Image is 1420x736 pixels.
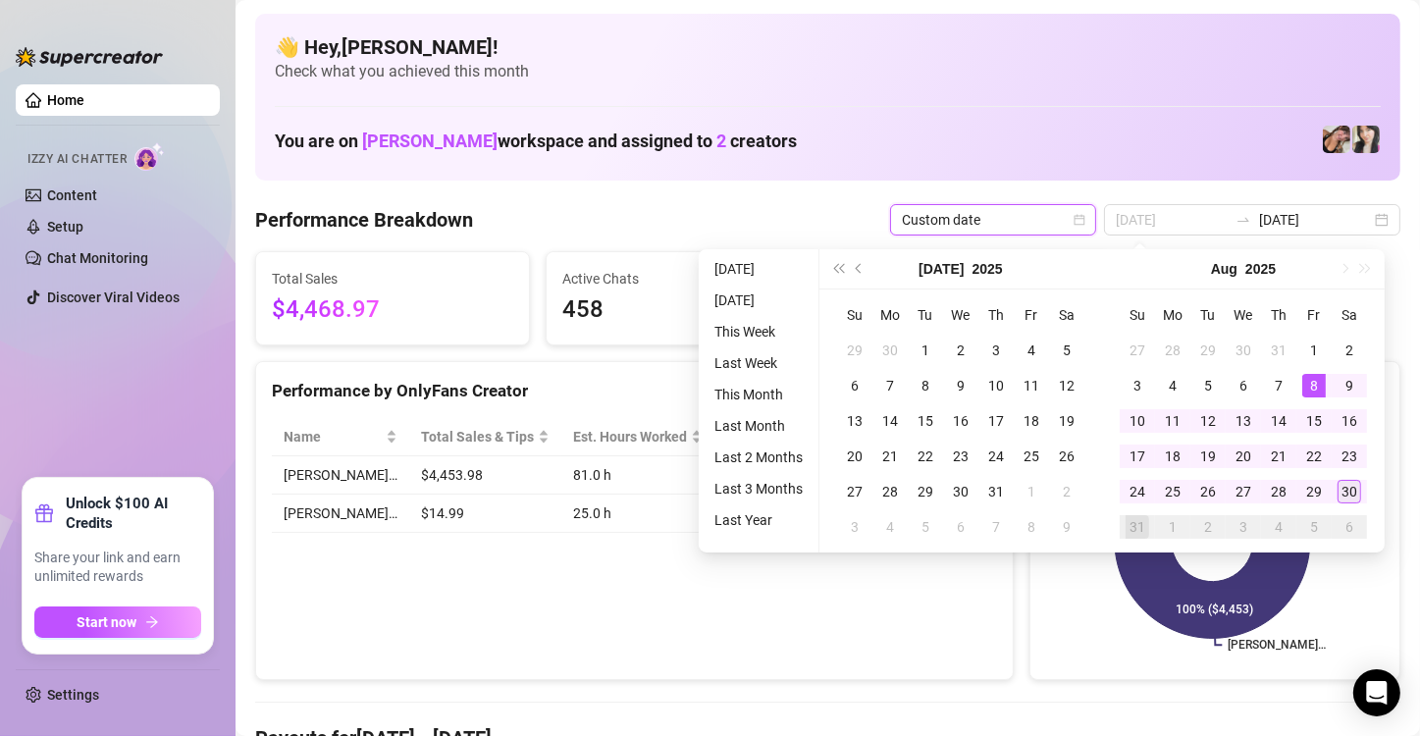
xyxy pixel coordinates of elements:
div: 25 [1161,480,1184,503]
td: 2025-08-04 [1155,368,1190,403]
div: 5 [914,515,937,539]
li: Last Week [707,351,811,375]
div: 13 [843,409,867,433]
div: 23 [1338,445,1361,468]
td: $4,453.98 [409,456,561,495]
td: 2025-07-02 [943,333,978,368]
td: 2025-08-09 [1332,368,1367,403]
div: 14 [878,409,902,433]
div: Performance by OnlyFans Creator [272,378,997,404]
div: 29 [914,480,937,503]
td: 2025-08-03 [837,509,872,545]
td: 2025-07-30 [943,474,978,509]
div: 9 [1338,374,1361,397]
div: 18 [1161,445,1184,468]
div: 5 [1196,374,1220,397]
div: 22 [914,445,937,468]
div: Open Intercom Messenger [1353,669,1400,716]
div: 30 [1338,480,1361,503]
td: 2025-07-11 [1014,368,1049,403]
div: 28 [878,480,902,503]
div: 9 [1055,515,1078,539]
th: Tu [1190,297,1226,333]
td: 2025-07-13 [837,403,872,439]
span: Active Chats [562,268,804,289]
span: Start now [78,614,137,630]
div: 19 [1055,409,1078,433]
span: Total Sales [272,268,513,289]
th: Total Sales & Tips [409,418,561,456]
strong: Unlock $100 AI Credits [66,494,201,533]
td: 2025-08-22 [1296,439,1332,474]
div: 14 [1267,409,1290,433]
td: 2025-08-18 [1155,439,1190,474]
span: 458 [562,291,804,329]
div: 26 [1196,480,1220,503]
div: 3 [1232,515,1255,539]
td: 2025-08-03 [1120,368,1155,403]
div: 21 [1267,445,1290,468]
div: 30 [949,480,973,503]
div: 2 [1055,480,1078,503]
td: 2025-07-27 [1120,333,1155,368]
div: 4 [1020,339,1043,362]
div: 21 [878,445,902,468]
td: 2025-07-31 [978,474,1014,509]
td: 2025-08-27 [1226,474,1261,509]
td: 2025-06-30 [872,333,908,368]
input: End date [1259,209,1371,231]
td: 2025-08-11 [1155,403,1190,439]
td: 2025-07-29 [908,474,943,509]
td: 2025-07-28 [1155,333,1190,368]
td: 81.0 h [561,456,714,495]
td: 2025-07-26 [1049,439,1084,474]
td: 2025-07-18 [1014,403,1049,439]
div: 4 [1161,374,1184,397]
div: 15 [914,409,937,433]
td: 2025-09-04 [1261,509,1296,545]
td: 2025-07-04 [1014,333,1049,368]
span: Name [284,426,382,447]
th: Th [978,297,1014,333]
td: 2025-07-30 [1226,333,1261,368]
th: Su [837,297,872,333]
td: 2025-08-04 [872,509,908,545]
div: 29 [1302,480,1326,503]
td: 2025-07-31 [1261,333,1296,368]
div: 7 [1267,374,1290,397]
img: Christina [1352,126,1380,153]
span: $4,468.97 [272,291,513,329]
button: Choose a month [1211,249,1237,289]
div: 22 [1302,445,1326,468]
td: 2025-07-08 [908,368,943,403]
div: 29 [1196,339,1220,362]
th: Sa [1049,297,1084,333]
div: 26 [1055,445,1078,468]
li: [DATE] [707,257,811,281]
td: 2025-08-21 [1261,439,1296,474]
th: Th [1261,297,1296,333]
div: 27 [843,480,867,503]
th: Name [272,418,409,456]
td: 2025-09-03 [1226,509,1261,545]
span: to [1236,212,1251,228]
h1: You are on workspace and assigned to creators [275,131,797,152]
th: Fr [1014,297,1049,333]
span: Share your link and earn unlimited rewards [34,549,201,587]
td: 2025-08-08 [1014,509,1049,545]
input: Start date [1116,209,1228,231]
text: [PERSON_NAME]… [1228,639,1326,653]
img: logo-BBDzfeDw.svg [16,47,163,67]
div: 20 [843,445,867,468]
td: 2025-07-24 [978,439,1014,474]
a: Discover Viral Videos [47,289,180,305]
td: 2025-08-08 [1296,368,1332,403]
td: 2025-08-06 [943,509,978,545]
td: 2025-08-20 [1226,439,1261,474]
td: 2025-07-29 [1190,333,1226,368]
li: Last 3 Months [707,477,811,500]
td: 2025-07-19 [1049,403,1084,439]
td: 2025-07-06 [837,368,872,403]
div: 4 [878,515,902,539]
th: We [943,297,978,333]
